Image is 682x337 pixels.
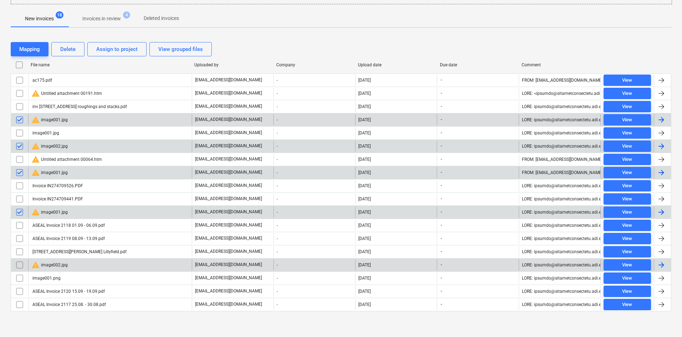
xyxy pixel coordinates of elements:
[195,249,262,255] p: [EMAIL_ADDRESS][DOMAIN_NAME]
[440,235,443,241] span: -
[273,180,355,192] div: -
[31,89,102,98] div: Untitled attachment 00191.htm
[604,127,651,139] button: View
[31,155,40,164] span: warning
[273,233,355,244] div: -
[622,274,632,282] div: View
[56,11,63,19] span: 18
[11,42,48,56] button: Mapping
[622,235,632,243] div: View
[195,235,262,241] p: [EMAIL_ADDRESS][DOMAIN_NAME]
[358,91,371,96] div: [DATE]
[31,116,40,124] span: warning
[31,196,83,201] div: Invoice IN274709441.PDF
[273,141,355,152] div: -
[31,104,127,109] div: inv [STREET_ADDRESS] roughings and stacks.pdf
[604,246,651,257] button: View
[195,143,262,149] p: [EMAIL_ADDRESS][DOMAIN_NAME]
[604,114,651,126] button: View
[31,302,106,307] div: ASEAL Invoice 2117 25.08. - 30.08.pdf
[31,116,68,124] div: image001.jpg
[31,89,40,98] span: warning
[358,104,371,109] div: [DATE]
[622,301,632,309] div: View
[622,90,632,98] div: View
[604,206,651,218] button: View
[273,299,355,310] div: -
[622,76,632,85] div: View
[358,144,371,149] div: [DATE]
[195,262,262,268] p: [EMAIL_ADDRESS][DOMAIN_NAME]
[31,142,40,150] span: warning
[622,208,632,216] div: View
[622,261,632,269] div: View
[51,42,84,56] button: Delete
[273,101,355,112] div: -
[273,154,355,165] div: -
[195,183,262,189] p: [EMAIL_ADDRESS][DOMAIN_NAME]
[358,210,371,215] div: [DATE]
[358,249,371,254] div: [DATE]
[195,77,262,83] p: [EMAIL_ADDRESS][DOMAIN_NAME]
[440,62,516,67] div: Due date
[195,117,262,123] p: [EMAIL_ADDRESS][DOMAIN_NAME]
[604,220,651,231] button: View
[31,78,52,83] div: ac175.pdf
[273,193,355,205] div: -
[358,78,371,83] div: [DATE]
[440,117,443,123] span: -
[604,101,651,112] button: View
[358,223,371,228] div: [DATE]
[195,288,262,294] p: [EMAIL_ADDRESS][DOMAIN_NAME]
[440,130,443,136] span: -
[158,45,203,54] div: View grouped files
[276,62,353,67] div: Company
[31,236,105,241] div: ASEAL Invoice 2119 08.09 - 13.09.pdf
[273,75,355,86] div: -
[646,303,682,337] iframe: Chat Widget
[622,103,632,111] div: View
[31,131,59,136] div: image001.jpg
[604,233,651,244] button: View
[25,15,54,22] p: New invoices
[358,131,371,136] div: [DATE]
[31,249,127,254] div: [STREET_ADDRESS][PERSON_NAME] Lillyfield.pdf
[604,193,651,205] button: View
[195,103,262,109] p: [EMAIL_ADDRESS][DOMAIN_NAME]
[273,246,355,257] div: -
[358,236,371,241] div: [DATE]
[194,62,271,67] div: Uploaded by
[622,182,632,190] div: View
[440,196,443,202] span: -
[96,45,138,54] div: Assign to project
[622,169,632,177] div: View
[273,272,355,284] div: -
[604,259,651,271] button: View
[358,157,371,162] div: [DATE]
[522,62,598,67] div: Comment
[31,62,189,67] div: File name
[604,180,651,192] button: View
[440,275,443,281] span: -
[31,208,68,216] div: image001.jpg
[82,15,121,22] p: Invoices in review
[31,183,83,188] div: Invoice IN274709526.PDF
[358,117,371,122] div: [DATE]
[195,169,262,175] p: [EMAIL_ADDRESS][DOMAIN_NAME]
[604,154,651,165] button: View
[195,196,262,202] p: [EMAIL_ADDRESS][DOMAIN_NAME]
[440,183,443,189] span: -
[144,15,179,22] p: Deleted invoices
[440,288,443,294] span: -
[440,169,443,175] span: -
[60,45,76,54] div: Delete
[273,88,355,99] div: -
[440,77,443,83] span: -
[440,156,443,162] span: -
[358,276,371,281] div: [DATE]
[622,116,632,124] div: View
[195,130,262,136] p: [EMAIL_ADDRESS][DOMAIN_NAME]
[31,261,40,269] span: warning
[604,141,651,152] button: View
